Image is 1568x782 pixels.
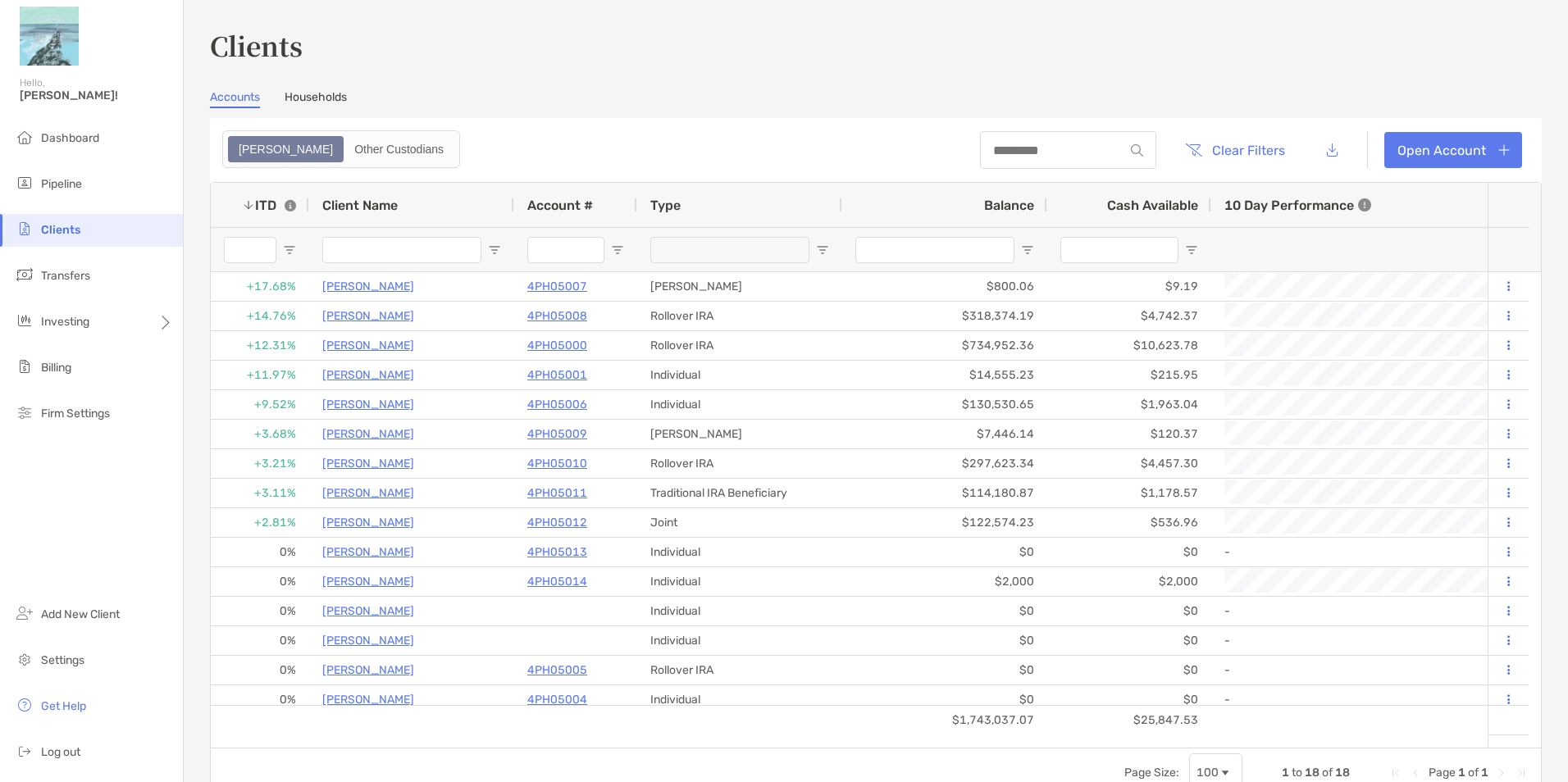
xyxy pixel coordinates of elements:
[855,237,1014,263] input: Balance Filter Input
[1047,706,1211,734] div: $25,847.53
[345,138,453,161] div: Other Custodians
[1335,766,1350,780] span: 18
[527,689,587,710] a: 4PH05004
[637,567,842,596] div: Individual
[842,361,1047,389] div: $14,555.23
[41,361,71,375] span: Billing
[1305,766,1320,780] span: 18
[1224,657,1526,684] div: -
[842,390,1047,419] div: $130,530.65
[842,331,1047,360] div: $734,952.36
[211,272,309,301] div: +17.68%
[1047,685,1211,714] div: $0
[283,243,296,257] button: Open Filter Menu
[1224,627,1526,654] div: -
[41,315,89,329] span: Investing
[322,512,414,533] a: [PERSON_NAME]
[527,306,587,326] a: 4PH05008
[527,424,587,444] a: 4PH05009
[322,365,414,385] a: [PERSON_NAME]
[211,390,309,419] div: +9.52%
[322,306,414,326] a: [PERSON_NAME]
[637,302,842,330] div: Rollover IRA
[41,653,84,667] span: Settings
[842,508,1047,537] div: $122,574.23
[224,237,276,263] input: ITD Filter Input
[842,685,1047,714] div: $0
[611,243,624,257] button: Open Filter Menu
[322,542,414,562] a: [PERSON_NAME]
[322,630,414,651] p: [PERSON_NAME]
[637,272,842,301] div: [PERSON_NAME]
[637,331,842,360] div: Rollover IRA
[527,512,587,533] a: 4PH05012
[211,597,309,625] div: 0%
[527,394,587,415] a: 4PH05006
[527,365,587,385] p: 4PH05001
[211,302,309,330] div: +14.76%
[842,302,1047,330] div: $318,374.19
[211,331,309,360] div: +12.31%
[15,603,34,623] img: add_new_client icon
[222,130,460,168] div: segmented control
[15,173,34,193] img: pipeline icon
[527,483,587,503] a: 4PH05011
[15,741,34,761] img: logout icon
[1047,331,1211,360] div: $10,623.78
[322,601,414,621] a: [PERSON_NAME]
[1047,390,1211,419] div: $1,963.04
[41,699,86,713] span: Get Help
[211,538,309,566] div: 0%
[1021,243,1034,257] button: Open Filter Menu
[41,223,80,237] span: Clients
[1292,766,1302,780] span: to
[322,237,481,263] input: Client Name Filter Input
[41,607,120,621] span: Add New Client
[527,542,587,562] a: 4PH05013
[842,706,1047,734] div: $1,743,037.07
[1224,598,1526,625] div: -
[1131,144,1143,157] img: input icon
[211,508,309,537] div: +2.81%
[1047,361,1211,389] div: $215.95
[637,361,842,389] div: Individual
[842,479,1047,507] div: $114,180.87
[322,689,414,710] a: [PERSON_NAME]
[322,424,414,444] p: [PERSON_NAME]
[1224,539,1526,566] div: -
[1047,538,1211,566] div: $0
[322,483,414,503] a: [PERSON_NAME]
[211,567,309,596] div: 0%
[1047,302,1211,330] div: $4,742.37
[322,335,414,356] a: [PERSON_NAME]
[1409,766,1422,780] div: Previous Page
[527,276,587,297] a: 4PH05007
[1458,766,1465,780] span: 1
[322,571,414,592] p: [PERSON_NAME]
[1124,766,1179,780] div: Page Size:
[211,626,309,655] div: 0%
[1282,766,1289,780] span: 1
[842,597,1047,625] div: $0
[842,449,1047,478] div: $297,623.34
[637,479,842,507] div: Traditional IRA Beneficiary
[637,626,842,655] div: Individual
[650,198,681,213] span: Type
[322,453,414,474] p: [PERSON_NAME]
[637,508,842,537] div: Joint
[15,219,34,239] img: clients icon
[15,311,34,330] img: investing icon
[211,685,309,714] div: 0%
[842,656,1047,684] div: $0
[842,272,1047,301] div: $800.06
[20,7,79,66] img: Zoe Logo
[637,538,842,566] div: Individual
[488,243,501,257] button: Open Filter Menu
